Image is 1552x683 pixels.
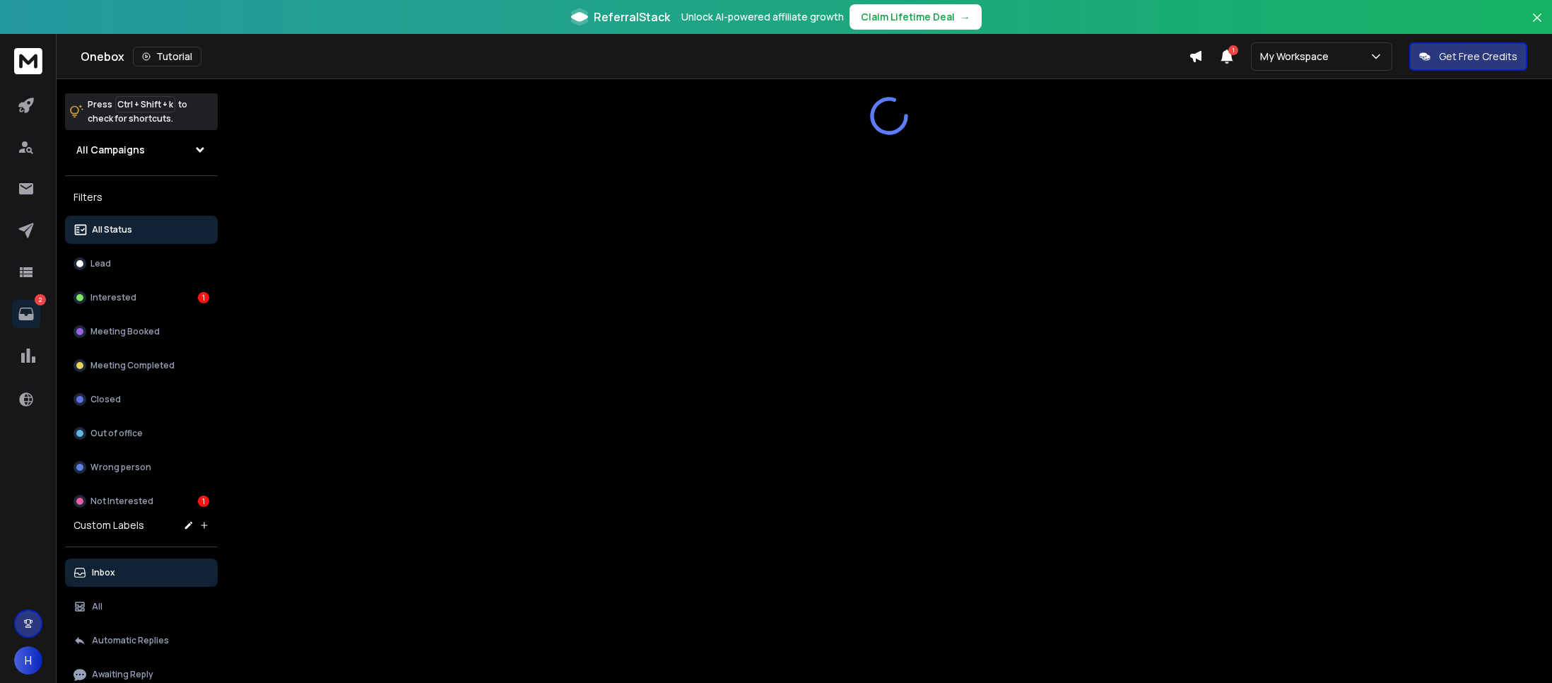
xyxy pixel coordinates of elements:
button: Interested1 [65,284,218,312]
button: Out of office [65,419,218,448]
span: 1 [1228,45,1238,55]
p: All Status [92,224,132,235]
h1: All Campaigns [76,143,145,157]
button: All Campaigns [65,136,218,164]
p: Meeting Completed [90,360,175,371]
p: Not Interested [90,496,153,507]
button: Not Interested1 [65,487,218,515]
h3: Custom Labels [74,518,144,532]
p: Unlock AI-powered affiliate growth [681,10,844,24]
p: Lead [90,258,111,269]
button: Wrong person [65,453,218,481]
p: Wrong person [90,462,151,473]
p: Automatic Replies [92,635,169,646]
button: Meeting Booked [65,317,218,346]
h3: Filters [65,187,218,207]
span: Ctrl + Shift + k [115,96,175,112]
p: My Workspace [1260,49,1334,64]
button: Closed [65,385,218,414]
p: Inbox [92,567,115,578]
p: Closed [90,394,121,405]
button: Tutorial [133,47,201,66]
p: Interested [90,292,136,303]
span: → [960,10,970,24]
p: Press to check for shortcuts. [88,98,187,126]
p: Meeting Booked [90,326,160,337]
button: All [65,592,218,621]
p: All [92,601,102,612]
p: Out of office [90,428,143,439]
div: Onebox [81,47,1189,66]
div: 1 [198,496,209,507]
button: Meeting Completed [65,351,218,380]
button: Automatic Replies [65,626,218,655]
p: Get Free Credits [1439,49,1517,64]
span: ReferralStack [594,8,670,25]
button: H [14,646,42,675]
a: 2 [12,300,40,328]
div: 1 [198,292,209,303]
button: All Status [65,216,218,244]
button: Claim Lifetime Deal→ [850,4,982,30]
p: Awaiting Reply [92,669,153,680]
button: Close banner [1528,8,1546,42]
p: 2 [35,294,46,305]
button: Get Free Credits [1409,42,1527,71]
button: Lead [65,250,218,278]
button: Inbox [65,559,218,587]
